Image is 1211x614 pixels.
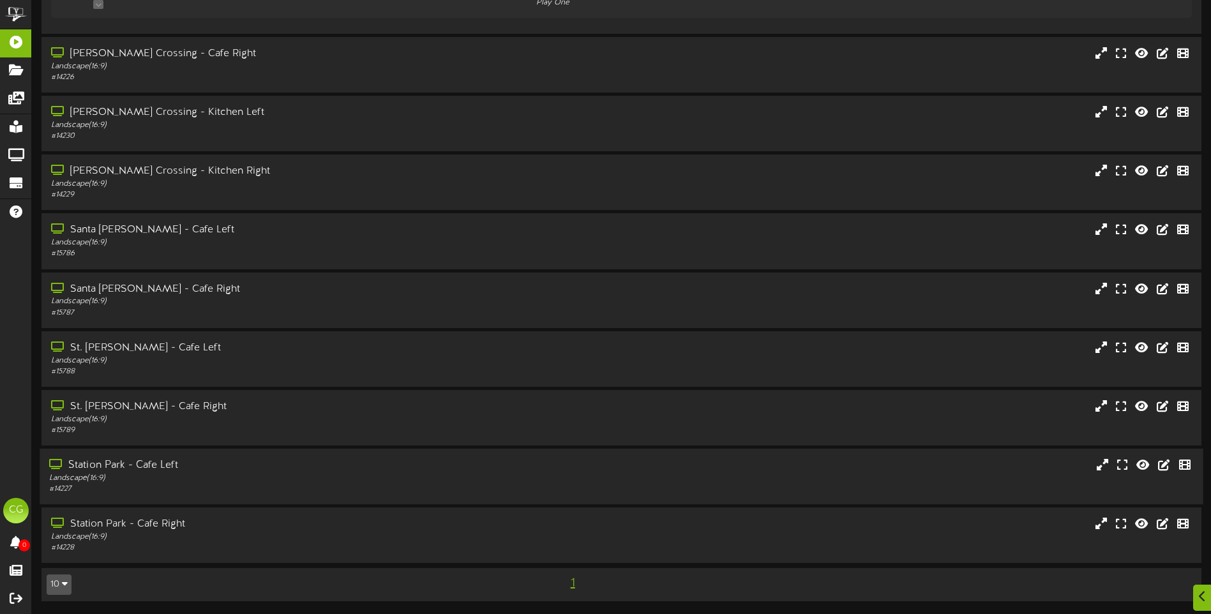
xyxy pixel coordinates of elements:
div: # 14229 [51,190,515,200]
div: [PERSON_NAME] Crossing - Kitchen Left [51,105,515,120]
div: # 14226 [51,72,515,83]
div: [PERSON_NAME] Crossing - Cafe Right [51,47,515,61]
div: Landscape ( 16:9 ) [51,414,515,425]
div: St. [PERSON_NAME] - Cafe Right [51,400,515,414]
div: Station Park - Cafe Right [51,517,515,532]
div: CG [3,498,29,523]
span: 0 [19,539,30,551]
div: Landscape ( 16:9 ) [49,473,515,484]
div: # 15789 [51,425,515,436]
div: Landscape ( 16:9 ) [51,296,515,307]
div: # 14227 [49,484,515,495]
button: 10 [47,574,71,595]
div: Santa [PERSON_NAME] - Cafe Right [51,282,515,297]
div: # 15787 [51,308,515,318]
div: # 15788 [51,366,515,377]
div: [PERSON_NAME] Crossing - Kitchen Right [51,164,515,179]
div: Santa [PERSON_NAME] - Cafe Left [51,223,515,237]
div: Station Park - Cafe Left [49,458,515,473]
div: Landscape ( 16:9 ) [51,179,515,190]
div: St. [PERSON_NAME] - Cafe Left [51,341,515,356]
div: Landscape ( 16:9 ) [51,356,515,366]
span: 1 [568,576,578,590]
div: Landscape ( 16:9 ) [51,532,515,543]
div: # 14230 [51,131,515,142]
div: # 15786 [51,248,515,259]
div: # 14228 [51,543,515,553]
div: Landscape ( 16:9 ) [51,120,515,131]
div: Landscape ( 16:9 ) [51,237,515,248]
div: Landscape ( 16:9 ) [51,61,515,72]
